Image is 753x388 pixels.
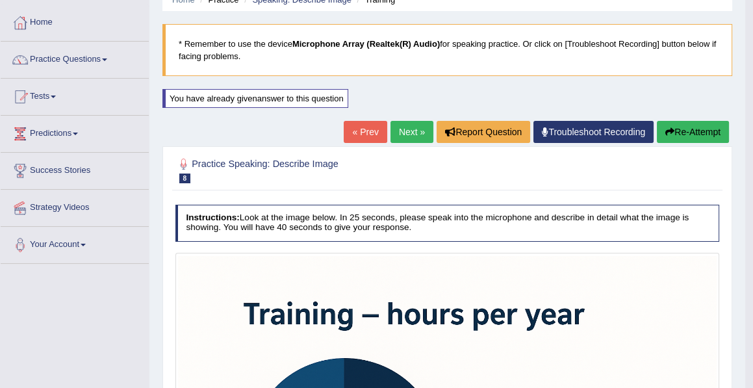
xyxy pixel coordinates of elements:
a: Next » [390,121,433,143]
a: Strategy Videos [1,190,149,222]
a: Home [1,5,149,37]
a: Your Account [1,227,149,259]
a: Troubleshoot Recording [533,121,654,143]
b: Instructions: [186,213,239,222]
a: Predictions [1,116,149,148]
a: « Prev [344,121,387,143]
div: You have already given answer to this question [162,89,348,108]
h2: Practice Speaking: Describe Image [175,156,513,183]
button: Report Question [437,121,530,143]
a: Tests [1,79,149,111]
blockquote: * Remember to use the device for speaking practice. Or click on [Troubleshoot Recording] button b... [162,24,732,76]
a: Practice Questions [1,42,149,74]
span: 8 [179,174,191,183]
a: Success Stories [1,153,149,185]
button: Re-Attempt [657,121,729,143]
h4: Look at the image below. In 25 seconds, please speak into the microphone and describe in detail w... [175,205,720,242]
b: Microphone Array (Realtek(R) Audio) [292,39,440,49]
